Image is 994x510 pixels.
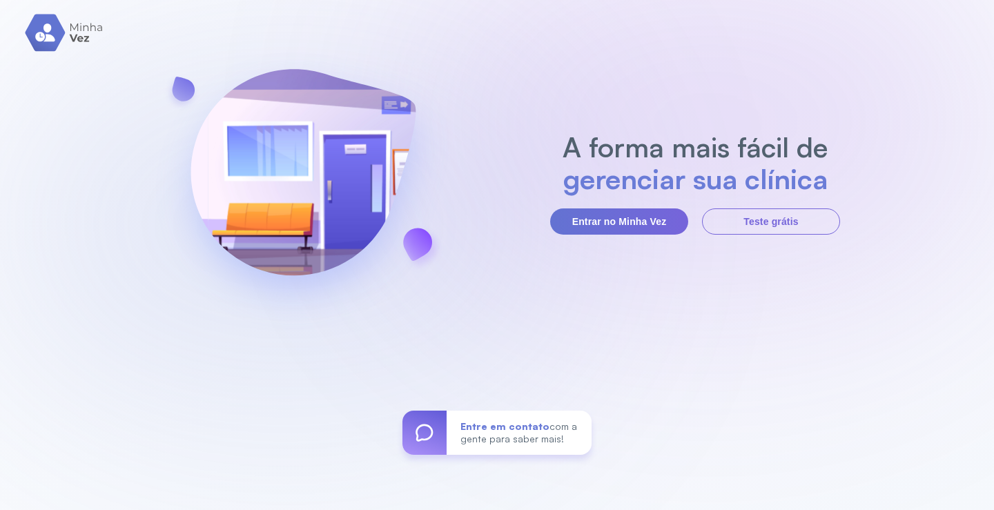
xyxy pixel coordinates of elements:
[702,208,840,235] button: Teste grátis
[447,411,592,455] div: com a gente para saber mais!
[460,420,549,432] span: Entre em contato
[402,411,592,455] a: Entre em contatocom a gente para saber mais!
[25,14,104,52] img: logo.svg
[154,32,452,333] img: banner-login.svg
[556,163,835,195] h2: gerenciar sua clínica
[556,131,835,163] h2: A forma mais fácil de
[550,208,688,235] button: Entrar no Minha Vez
